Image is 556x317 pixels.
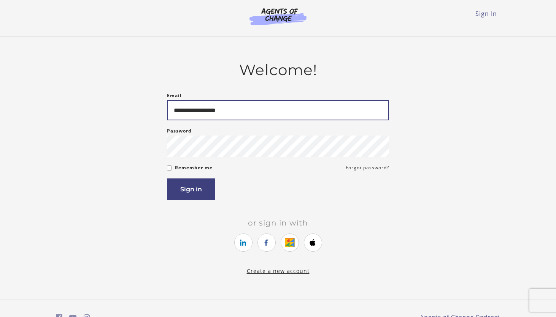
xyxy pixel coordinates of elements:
[167,126,192,136] label: Password
[242,218,314,227] span: Or sign in with
[257,233,276,252] a: https://courses.thinkific.com/users/auth/facebook?ss%5Breferral%5D=&ss%5Buser_return_to%5D=&ss%5B...
[346,163,389,172] a: Forgot password?
[304,233,322,252] a: https://courses.thinkific.com/users/auth/apple?ss%5Breferral%5D=&ss%5Buser_return_to%5D=&ss%5Bvis...
[167,178,215,200] button: Sign in
[475,9,497,18] a: Sign In
[241,8,315,25] img: Agents of Change Logo
[167,91,182,100] label: Email
[234,233,253,252] a: https://courses.thinkific.com/users/auth/linkedin?ss%5Breferral%5D=&ss%5Buser_return_to%5D=&ss%5B...
[167,61,389,79] h2: Welcome!
[175,163,213,172] label: Remember me
[281,233,299,252] a: https://courses.thinkific.com/users/auth/google?ss%5Breferral%5D=&ss%5Buser_return_to%5D=&ss%5Bvi...
[247,267,310,274] a: Create a new account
